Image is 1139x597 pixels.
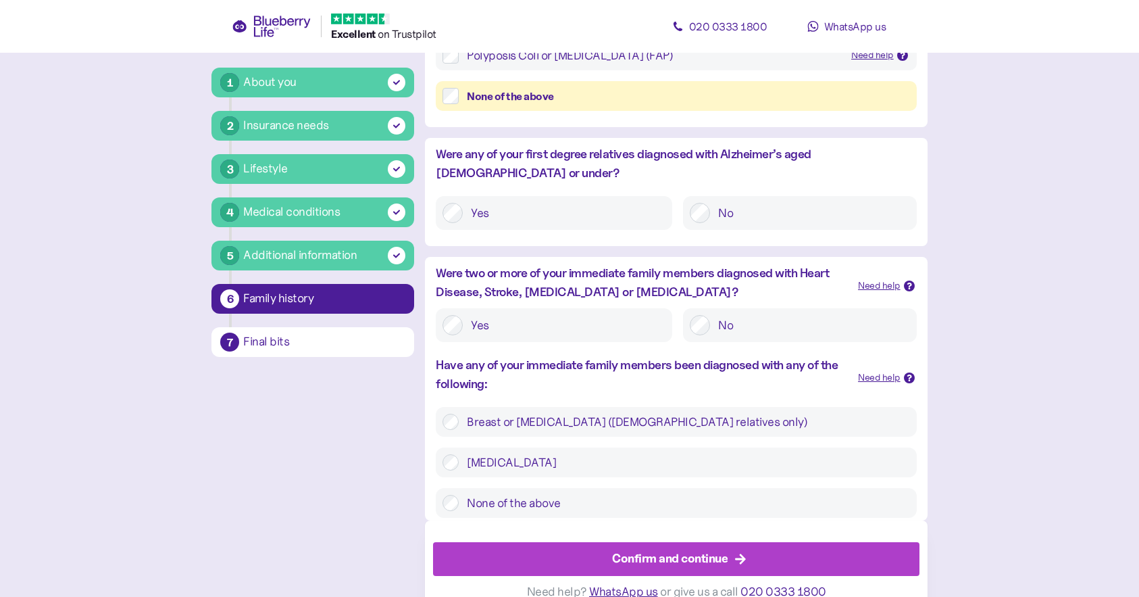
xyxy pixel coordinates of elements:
span: WhatsApp us [824,20,886,33]
div: Additional information [243,246,357,264]
div: Family history [243,293,405,305]
span: 020 0333 1800 [689,20,767,33]
label: No [710,203,909,223]
div: 6 [220,289,239,308]
button: 7Final bits [211,327,414,357]
div: Lifestyle [243,160,288,178]
div: Have any of your immediate family members been diagnosed with any of the following: [436,356,847,393]
button: 3Lifestyle [211,154,414,184]
span: on Trustpilot [378,27,436,41]
div: Final bits [243,336,405,348]
div: 1 [220,73,239,92]
div: 5 [220,246,239,265]
div: Were two or more of your immediate family members diagnosed with Heart Disease, Stroke, [MEDICAL_... [436,264,847,302]
button: 6Family history [211,284,414,314]
div: 7 [220,333,239,352]
div: About you [243,73,297,91]
div: Polyposis Coli or [MEDICAL_DATA] (FAP) [467,47,840,64]
a: WhatsApp us [786,13,907,40]
label: Yes [463,203,665,223]
div: Medical conditions [243,203,340,221]
button: 1About you [211,68,414,97]
div: Insurance needs [243,116,329,135]
div: 4 [220,203,239,222]
div: Were any of your first degree relatives diagnosed with Alzheimer’s aged [DEMOGRAPHIC_DATA] or under? [436,145,916,183]
div: 2 [220,116,239,135]
label: Breast or [MEDICAL_DATA] ([DEMOGRAPHIC_DATA] relatives only) [459,414,909,430]
button: Confirm and continue [433,542,919,576]
a: 020 0333 1800 [659,13,780,40]
span: Excellent ️ [331,27,378,41]
label: No [710,315,909,335]
div: Need help [858,279,901,293]
div: Confirm and continue [612,550,728,568]
label: [MEDICAL_DATA] [459,454,909,471]
label: None of the above [459,495,909,511]
label: Yes [463,315,665,335]
div: 3 [220,160,239,178]
button: 4Medical conditions [211,197,414,227]
div: Need help [851,48,894,63]
button: 5Additional information [211,241,414,270]
button: 2Insurance needs [211,111,414,141]
div: Need help [858,371,901,385]
div: None of the above [467,88,909,105]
